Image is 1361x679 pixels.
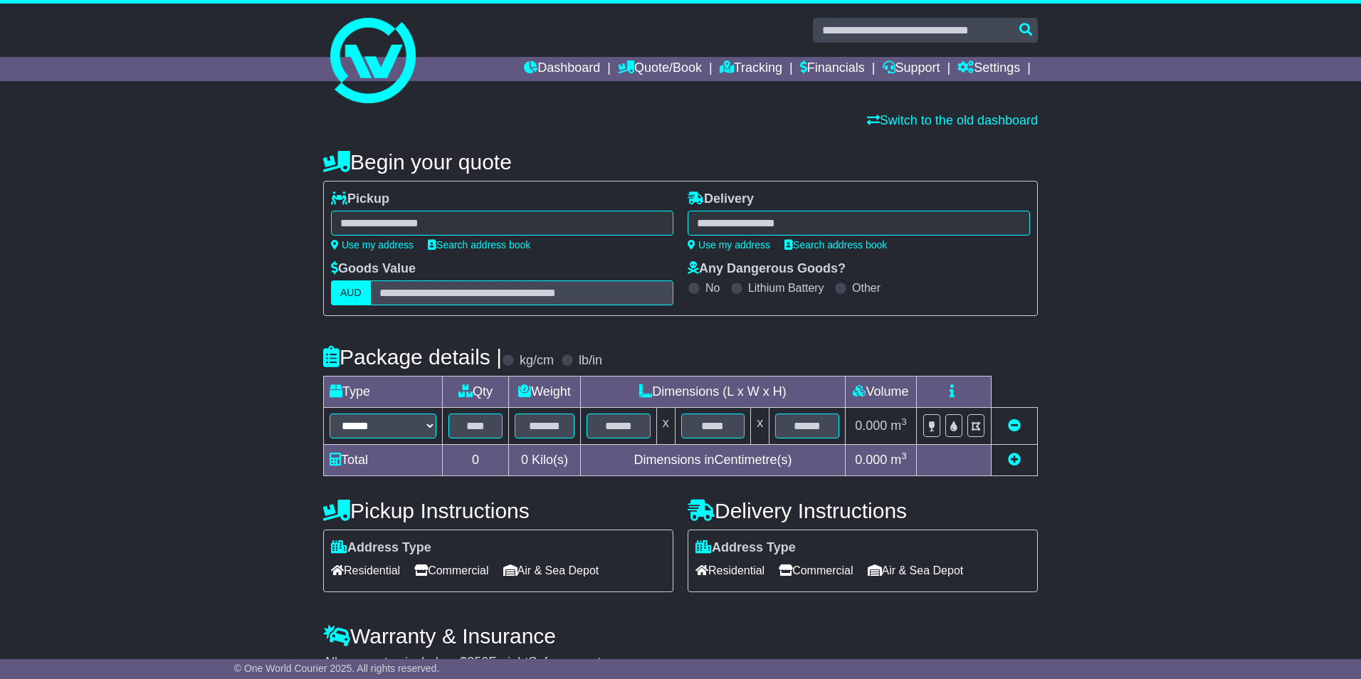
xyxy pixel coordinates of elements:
[1008,419,1021,433] a: Remove this item
[580,377,845,408] td: Dimensions (L x W x H)
[688,261,846,277] label: Any Dangerous Goods?
[868,559,964,581] span: Air & Sea Depot
[323,345,502,369] h4: Package details |
[705,281,720,295] label: No
[855,453,887,467] span: 0.000
[688,191,754,207] label: Delivery
[414,559,488,581] span: Commercial
[324,445,443,476] td: Total
[580,445,845,476] td: Dimensions in Centimetre(s)
[509,377,581,408] td: Weight
[901,416,907,427] sup: 3
[890,419,907,433] span: m
[509,445,581,476] td: Kilo(s)
[323,499,673,522] h4: Pickup Instructions
[784,239,887,251] a: Search address book
[524,57,600,81] a: Dashboard
[720,57,782,81] a: Tracking
[331,239,414,251] a: Use my address
[695,540,796,556] label: Address Type
[751,408,769,445] td: x
[331,559,400,581] span: Residential
[503,559,599,581] span: Air & Sea Depot
[656,408,675,445] td: x
[901,451,907,461] sup: 3
[852,281,881,295] label: Other
[688,239,770,251] a: Use my address
[688,499,1038,522] h4: Delivery Instructions
[331,261,416,277] label: Goods Value
[331,280,371,305] label: AUD
[883,57,940,81] a: Support
[779,559,853,581] span: Commercial
[695,559,764,581] span: Residential
[521,453,528,467] span: 0
[331,540,431,556] label: Address Type
[855,419,887,433] span: 0.000
[323,150,1038,174] h4: Begin your quote
[428,239,530,251] a: Search address book
[800,57,865,81] a: Financials
[520,353,554,369] label: kg/cm
[331,191,389,207] label: Pickup
[618,57,702,81] a: Quote/Book
[443,377,509,408] td: Qty
[234,663,440,674] span: © One World Courier 2025. All rights reserved.
[957,57,1020,81] a: Settings
[890,453,907,467] span: m
[845,377,916,408] td: Volume
[1008,453,1021,467] a: Add new item
[867,113,1038,127] a: Switch to the old dashboard
[323,655,1038,670] div: All our quotes include a $ FreightSafe warranty.
[324,377,443,408] td: Type
[467,655,488,669] span: 250
[443,445,509,476] td: 0
[748,281,824,295] label: Lithium Battery
[579,353,602,369] label: lb/in
[323,624,1038,648] h4: Warranty & Insurance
